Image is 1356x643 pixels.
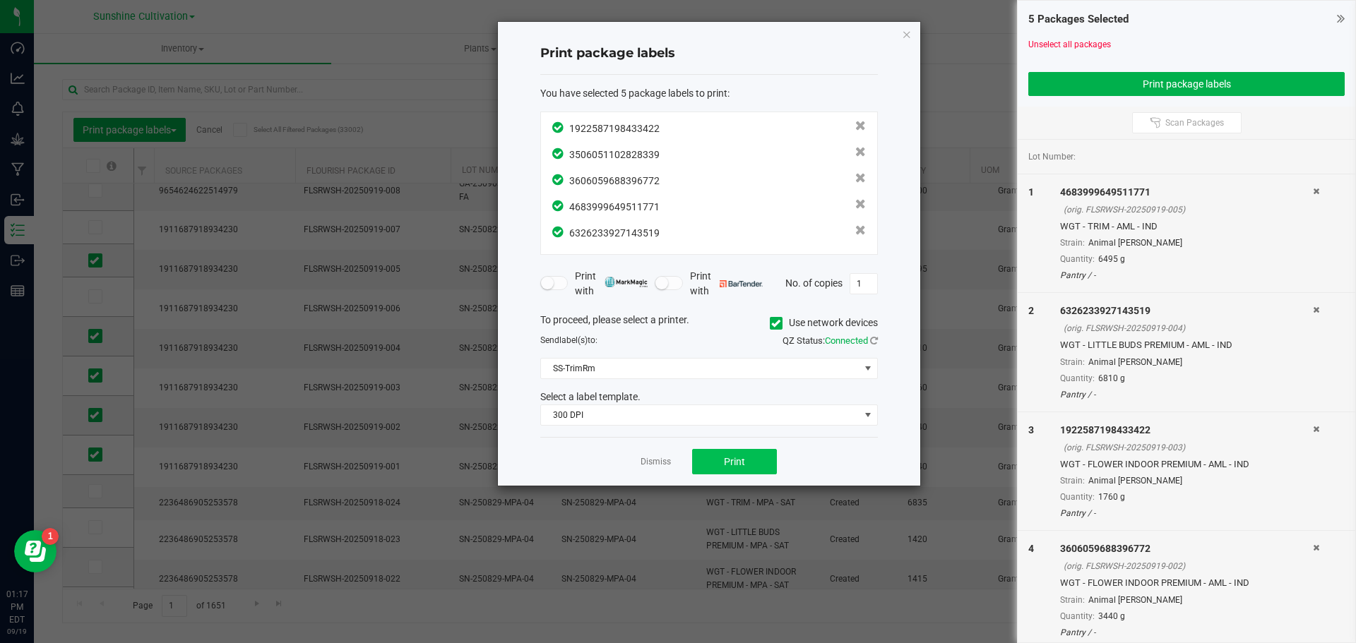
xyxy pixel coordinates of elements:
[1060,388,1313,401] div: Pantry / -
[1088,476,1182,486] span: Animal [PERSON_NAME]
[1028,424,1034,435] span: 3
[1060,357,1085,367] span: Strain:
[1060,269,1313,282] div: Pantry / -
[1064,441,1313,454] div: (orig. FLSRWSH-20250919-003)
[692,449,777,474] button: Print
[1064,560,1313,572] div: (orig. FLSRWSH-20250919-002)
[1060,576,1313,590] div: WGT - FLOWER INDOOR PREMIUM - AML - IND
[569,149,660,160] span: 3506051102828339
[1028,305,1034,316] span: 2
[1088,357,1182,367] span: Animal [PERSON_NAME]
[1060,304,1313,318] div: 6326233927143519
[1060,626,1313,639] div: Pantry / -
[641,456,671,468] a: Dismiss
[540,88,727,99] span: You have selected 5 package labels to print
[1060,492,1095,502] span: Quantity:
[1088,595,1182,605] span: Animal [PERSON_NAME]
[1060,238,1085,248] span: Strain:
[1165,117,1224,128] span: Scan Packages
[1028,186,1034,198] span: 1
[1060,338,1313,352] div: WGT - LITTLE BUDS PREMIUM - AML - IND
[724,456,745,467] span: Print
[1098,254,1125,264] span: 6495 g
[1060,611,1095,621] span: Quantity:
[552,198,566,213] span: In Sync
[569,227,660,239] span: 6326233927143519
[1028,72,1345,96] button: Print package labels
[690,269,763,299] span: Print with
[569,175,660,186] span: 3606059688396772
[1060,457,1313,471] div: WGT - FLOWER INDOOR PREMIUM - AML - IND
[770,316,878,330] label: Use network devices
[552,146,566,161] span: In Sync
[1064,322,1313,335] div: (orig. FLSRWSH-20250919-004)
[540,335,597,345] span: Send to:
[1060,423,1313,438] div: 1922587198433422
[1060,254,1095,264] span: Quantity:
[1060,476,1085,486] span: Strain:
[552,172,566,187] span: In Sync
[1028,150,1076,163] span: Lot Number:
[1064,203,1313,216] div: (orig. FLSRWSH-20250919-005)
[785,277,843,288] span: No. of copies
[1060,595,1085,605] span: Strain:
[1098,492,1125,502] span: 1760 g
[1098,373,1125,383] span: 6810 g
[1028,40,1111,49] a: Unselect all packages
[1060,373,1095,383] span: Quantity:
[1088,238,1182,248] span: Animal [PERSON_NAME]
[569,201,660,212] span: 4683999649511771
[530,390,888,404] div: Select a label template.
[541,359,860,378] span: SS-TrimRm
[540,86,878,101] div: :
[1028,543,1034,554] span: 4
[605,277,648,287] img: mark_magic_cybra.png
[825,335,868,346] span: Connected
[1060,507,1313,519] div: Pantry / -
[575,269,648,299] span: Print with
[552,224,566,239] span: In Sync
[530,313,888,334] div: To proceed, please select a printer.
[569,123,660,134] span: 1922587198433422
[1060,541,1313,556] div: 3606059688396772
[1060,185,1313,200] div: 4683999649511771
[783,335,878,346] span: QZ Status:
[14,530,56,572] iframe: Resource center
[559,335,588,345] span: label(s)
[1098,611,1125,621] span: 3440 g
[1060,220,1313,234] div: WGT - TRIM - AML - IND
[42,528,59,545] iframe: Resource center unread badge
[540,44,878,63] h4: Print package labels
[720,280,763,287] img: bartender.png
[541,405,860,425] span: 300 DPI
[552,120,566,135] span: In Sync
